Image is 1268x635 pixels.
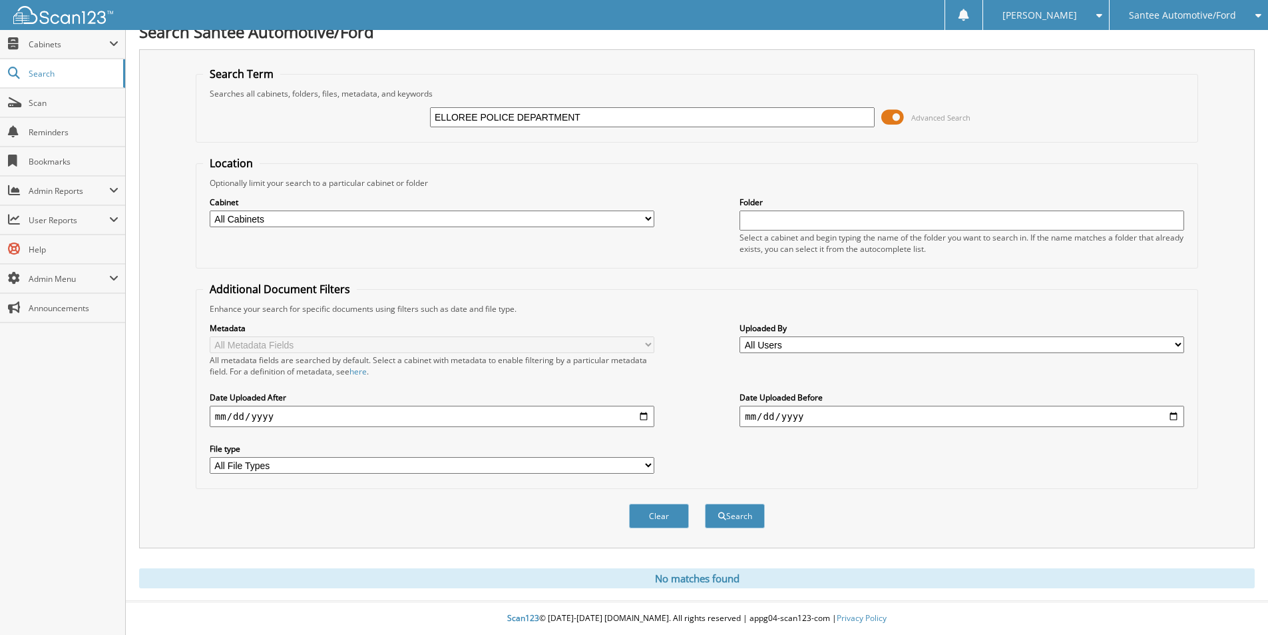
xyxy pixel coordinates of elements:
span: Admin Reports [29,185,109,197]
span: Bookmarks [29,156,118,167]
label: Date Uploaded Before [740,392,1184,403]
input: end [740,406,1184,427]
div: No matches found [139,568,1255,588]
label: Uploaded By [740,322,1184,334]
h1: Search Santee Automotive/Ford [139,21,1255,43]
div: © [DATE]-[DATE] [DOMAIN_NAME]. All rights reserved | appg04-scan123-com | [126,602,1268,635]
label: Date Uploaded After [210,392,654,403]
label: Folder [740,197,1184,208]
label: Cabinet [210,197,654,208]
div: Optionally limit your search to a particular cabinet or folder [203,177,1191,189]
label: File type [210,443,654,454]
div: All metadata fields are searched by default. Select a cabinet with metadata to enable filtering b... [210,354,654,377]
iframe: Chat Widget [1201,571,1268,635]
div: Searches all cabinets, folders, files, metadata, and keywords [203,88,1191,99]
span: Advanced Search [911,113,970,123]
span: User Reports [29,215,109,226]
button: Clear [629,504,689,528]
legend: Location [203,156,260,171]
span: Scan123 [507,612,539,624]
span: Announcements [29,303,118,314]
div: Enhance your search for specific documents using filters such as date and file type. [203,303,1191,315]
legend: Additional Document Filters [203,282,357,297]
legend: Search Term [203,67,280,81]
span: [PERSON_NAME] [1002,11,1077,19]
span: Admin Menu [29,273,109,285]
img: scan123-logo-white.svg [13,6,113,24]
span: Reminders [29,127,118,138]
input: start [210,406,654,427]
label: Metadata [210,322,654,334]
span: Help [29,244,118,255]
span: Cabinets [29,39,109,50]
a: here [349,366,367,377]
span: Scan [29,97,118,109]
button: Search [705,504,765,528]
span: Search [29,68,116,79]
a: Privacy Policy [837,612,887,624]
div: Select a cabinet and begin typing the name of the folder you want to search in. If the name match... [740,232,1184,255]
span: Santee Automotive/Ford [1129,11,1236,19]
